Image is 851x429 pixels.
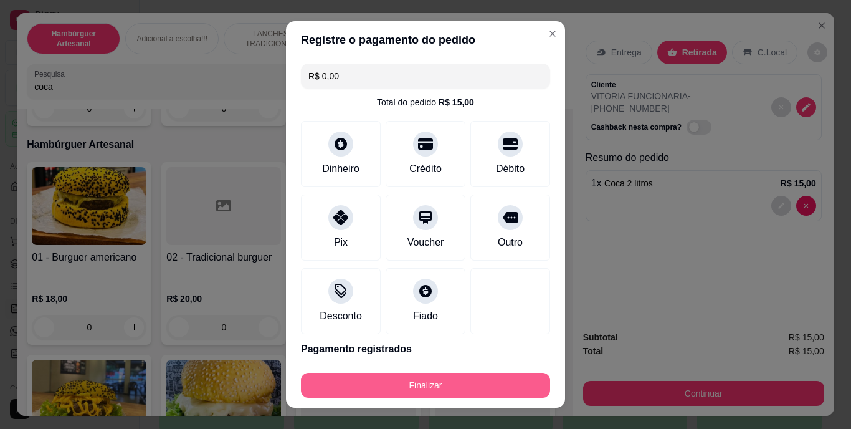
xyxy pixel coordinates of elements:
[301,373,550,398] button: Finalizar
[498,235,523,250] div: Outro
[301,342,550,357] p: Pagamento registrados
[439,96,474,108] div: R$ 15,00
[286,21,565,59] header: Registre o pagamento do pedido
[407,235,444,250] div: Voucher
[320,309,362,324] div: Desconto
[413,309,438,324] div: Fiado
[496,161,525,176] div: Débito
[334,235,348,250] div: Pix
[377,96,474,108] div: Total do pedido
[308,64,543,89] input: Ex.: hambúrguer de cordeiro
[543,24,563,44] button: Close
[409,161,442,176] div: Crédito
[322,161,359,176] div: Dinheiro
